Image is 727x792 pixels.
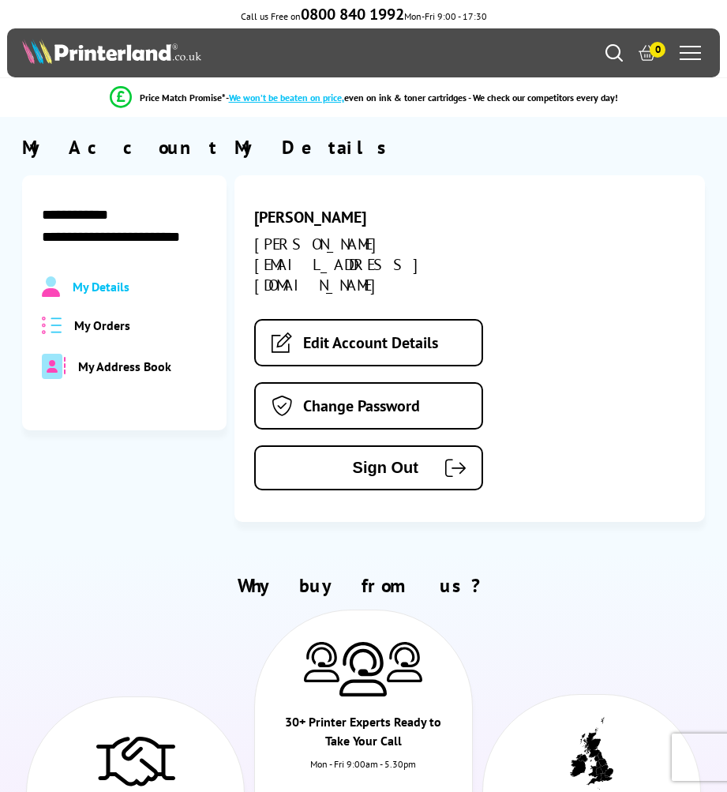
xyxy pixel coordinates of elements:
div: Mon - Fri 9:00am - 5.30pm [255,758,472,786]
img: Printer Experts [304,642,339,682]
b: 0800 840 1992 [301,4,404,24]
img: Printer Experts [387,642,422,682]
button: Sign Out [254,445,483,490]
div: [PERSON_NAME][EMAIL_ADDRESS][DOMAIN_NAME] [254,234,483,295]
div: [PERSON_NAME] [254,207,483,227]
div: My Account [22,135,227,160]
a: 0800 840 1992 [301,10,404,22]
a: 0 [639,44,656,62]
img: Trusted Service [96,729,175,792]
img: Printer Experts [339,642,387,696]
span: My Address Book [78,358,171,374]
div: 30+ Printer Experts Ready to Take Your Call [276,712,450,758]
img: Printerland Logo [22,39,201,64]
img: UK tax payer [570,717,613,790]
span: Sign Out [279,459,418,477]
span: Price Match Promise* [140,92,226,103]
li: modal_Promise [8,84,719,111]
span: My Details [73,279,129,295]
span: We won’t be beaten on price, [229,92,344,103]
a: Search [605,44,623,62]
div: My Details [234,135,705,160]
h2: Why buy from us? [22,573,706,598]
a: Printerland Logo [22,39,364,67]
img: all-order.svg [42,317,62,335]
img: address-book-duotone-solid.svg [42,354,66,379]
a: Change Password [254,382,483,430]
div: - even on ink & toner cartridges - We check our competitors every day! [226,92,618,103]
span: 0 [650,42,665,58]
a: Edit Account Details [254,319,483,366]
span: My Orders [74,317,130,333]
img: Profile.svg [42,276,60,297]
